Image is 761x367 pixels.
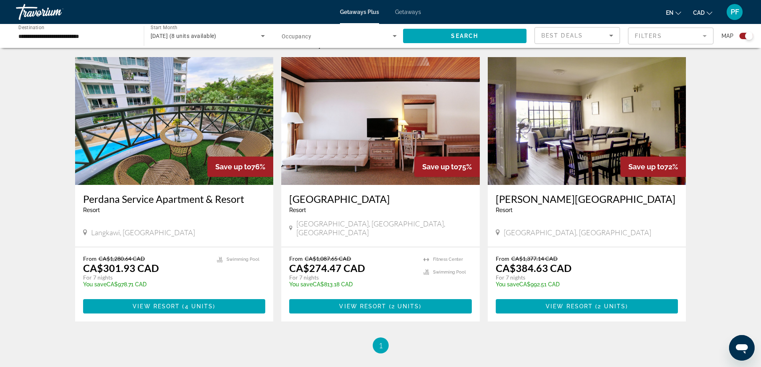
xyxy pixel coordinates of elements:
a: [PERSON_NAME][GEOGRAPHIC_DATA] [496,193,678,205]
button: Change currency [693,7,712,18]
span: Search [451,33,478,39]
p: For 7 nights [496,274,670,281]
span: Occupancy [282,33,311,40]
button: View Resort(4 units) [83,299,266,313]
span: [GEOGRAPHIC_DATA], [GEOGRAPHIC_DATA], [GEOGRAPHIC_DATA] [296,219,472,237]
span: ( ) [387,303,422,309]
span: CAD [693,10,705,16]
span: 1 [379,341,383,350]
span: Save up to [628,163,664,171]
span: ( ) [593,303,628,309]
img: 5461O01X.jpg [75,57,274,185]
span: 4 units [185,303,213,309]
span: From [496,255,509,262]
span: From [83,255,97,262]
span: Save up to [215,163,251,171]
button: Change language [666,7,681,18]
span: View Resort [546,303,593,309]
span: You save [289,281,313,288]
span: 2 units [598,303,626,309]
button: Filter [628,27,713,45]
p: CA$301.93 CAD [83,262,159,274]
span: Best Deals [541,32,583,39]
div: 72% [620,157,686,177]
span: PF [731,8,739,16]
button: User Menu [724,4,745,20]
span: CA$1,377.14 CAD [511,255,558,262]
a: [GEOGRAPHIC_DATA] [289,193,472,205]
span: Start Month [151,25,177,30]
span: en [666,10,674,16]
span: CA$1,087.65 CAD [305,255,351,262]
mat-select: Sort by [541,31,613,40]
span: Langkawi, [GEOGRAPHIC_DATA] [91,228,195,237]
p: CA$813.18 CAD [289,281,415,288]
span: 2 units [391,303,419,309]
iframe: Button to launch messaging window [729,335,755,361]
span: CA$1,280.64 CAD [99,255,145,262]
p: CA$384.63 CAD [496,262,572,274]
span: Resort [289,207,306,213]
p: For 7 nights [83,274,209,281]
div: 76% [207,157,273,177]
span: Fitness Center [433,257,463,262]
span: ( ) [180,303,215,309]
img: 3196I01X.jpg [488,57,686,185]
span: Resort [83,207,100,213]
span: Destination [18,24,44,30]
p: For 7 nights [289,274,415,281]
button: Search [403,29,527,43]
a: Travorium [16,2,96,22]
span: Map [721,30,733,42]
span: From [289,255,303,262]
p: CA$992.51 CAD [496,281,670,288]
div: 75% [414,157,480,177]
span: Save up to [422,163,458,171]
a: Getaways [395,9,421,15]
span: [GEOGRAPHIC_DATA], [GEOGRAPHIC_DATA] [504,228,651,237]
button: View Resort(2 units) [289,299,472,313]
nav: Pagination [75,337,686,353]
p: CA$978.71 CAD [83,281,209,288]
span: You save [496,281,519,288]
span: View Resort [339,303,386,309]
span: View Resort [133,303,180,309]
a: Perdana Service Apartment & Resort [83,193,266,205]
button: View Resort(2 units) [496,299,678,313]
span: Swimming Pool [433,270,466,275]
span: Resort [496,207,513,213]
a: Getaways Plus [340,9,379,15]
p: CA$274.47 CAD [289,262,365,274]
span: [DATE] (8 units available) [151,33,217,39]
img: C702I01X.jpg [281,57,480,185]
span: Swimming Pool [227,257,259,262]
span: You save [83,281,107,288]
